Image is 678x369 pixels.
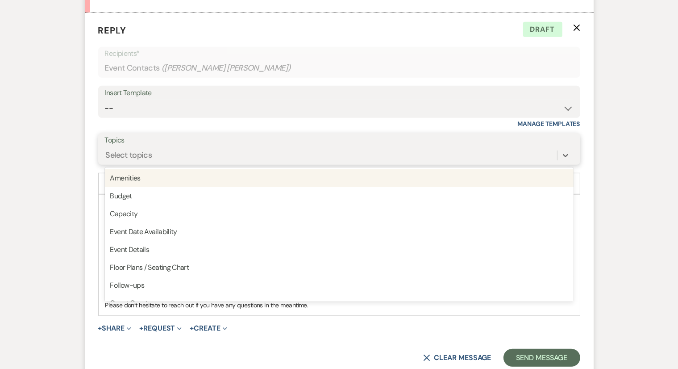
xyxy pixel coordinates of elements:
a: Manage Templates [518,120,580,128]
div: Event Details [105,241,574,259]
div: Floor Plans / Seating Chart [105,259,574,277]
p: Please don’t hesitate to reach out if you have any questions in the meantime. [105,300,573,310]
button: Create [190,325,227,332]
div: Budget [105,187,574,205]
div: Insert Template [105,87,574,100]
span: ( [PERSON_NAME] [PERSON_NAME] ) [162,62,291,74]
button: Clear message [423,354,491,361]
span: + [190,325,194,332]
span: Reply [98,25,127,36]
div: Capacity [105,205,574,223]
button: Send Message [503,349,580,367]
div: Event Date Availability [105,223,574,241]
div: Follow-ups [105,277,574,294]
span: Draft [523,22,562,37]
button: Request [139,325,182,332]
div: Amenities [105,169,574,187]
button: Share [98,325,132,332]
span: + [98,325,102,332]
div: Select topics [106,149,152,161]
div: Guest Count [105,294,574,312]
span: + [139,325,143,332]
p: Recipients* [105,48,574,59]
label: Topics [105,134,574,147]
div: Event Contacts [105,59,574,77]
